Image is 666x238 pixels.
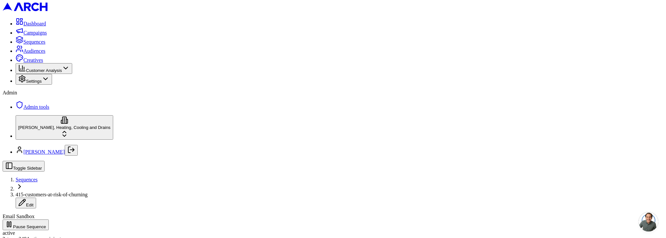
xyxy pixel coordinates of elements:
a: Open chat [639,212,658,231]
a: Sequences [16,177,38,182]
nav: breadcrumb [3,177,663,208]
button: Toggle Sidebar [3,161,45,172]
span: Creatives [23,57,43,63]
a: Dashboard [16,21,46,26]
button: Settings [16,74,52,85]
a: Sequences [16,39,46,45]
div: active [3,230,663,236]
a: Campaigns [16,30,47,35]
button: Log out [65,145,78,156]
span: Toggle Sidebar [13,166,42,171]
button: Pause Sequence [3,219,49,230]
a: Creatives [16,57,43,63]
button: Edit [16,198,36,208]
span: Audiences [23,48,46,54]
a: [PERSON_NAME] [23,149,65,155]
span: Settings [26,79,42,84]
button: [PERSON_NAME], Heating, Cooling and Drains [16,115,113,140]
span: [PERSON_NAME], Heating, Cooling and Drains [18,125,111,130]
span: 415-customers-at-risk-of-churning [16,192,87,197]
span: Campaigns [23,30,47,35]
span: Customer Analysis [26,68,62,73]
div: Admin [3,90,663,96]
button: Customer Analysis [16,63,72,74]
a: Audiences [16,48,46,54]
span: Dashboard [23,21,46,26]
a: Admin tools [16,104,49,110]
span: Admin tools [23,104,49,110]
span: Edit [26,203,33,207]
span: Sequences [23,39,46,45]
div: Email Sandbox [3,214,663,219]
